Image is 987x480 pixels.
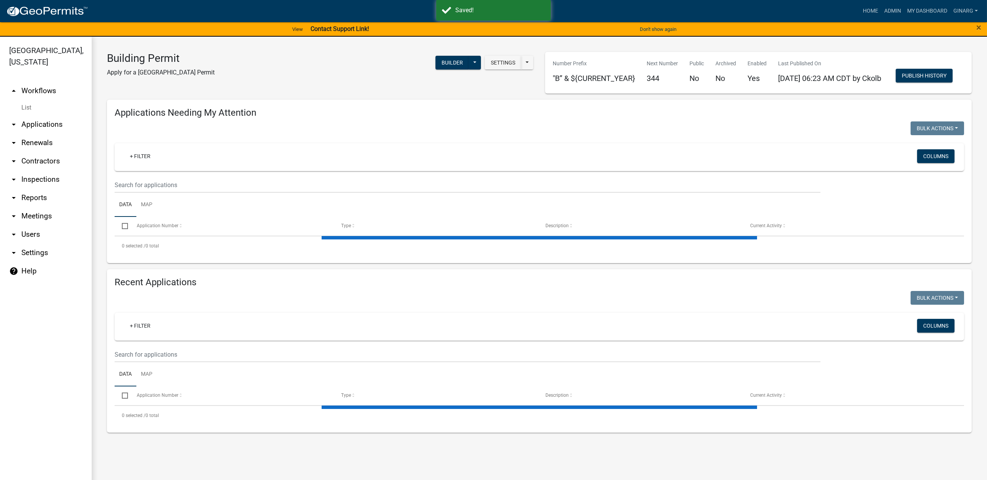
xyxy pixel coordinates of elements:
[129,217,333,235] datatable-header-cell: Application Number
[976,22,981,33] span: ×
[334,217,538,235] datatable-header-cell: Type
[9,212,18,221] i: arrow_drop_down
[743,217,947,235] datatable-header-cell: Current Activity
[911,291,964,305] button: Bulk Actions
[976,23,981,32] button: Close
[289,23,306,36] a: View
[115,193,136,217] a: Data
[115,277,964,288] h4: Recent Applications
[455,6,545,15] div: Saved!
[647,60,678,68] p: Next Number
[122,243,146,249] span: 0 selected /
[136,193,157,217] a: Map
[778,60,881,68] p: Last Published On
[9,267,18,276] i: help
[107,52,215,65] h3: Building Permit
[115,347,820,362] input: Search for applications
[545,393,569,398] span: Description
[9,120,18,129] i: arrow_drop_down
[538,217,743,235] datatable-header-cell: Description
[137,393,178,398] span: Application Number
[137,223,178,228] span: Application Number
[9,248,18,257] i: arrow_drop_down
[107,68,215,77] p: Apply for a [GEOGRAPHIC_DATA] Permit
[647,74,678,83] h5: 344
[435,56,469,69] button: Builder
[9,230,18,239] i: arrow_drop_down
[881,4,904,18] a: Admin
[9,157,18,166] i: arrow_drop_down
[778,74,881,83] span: [DATE] 06:23 AM CDT by Ckolb
[129,386,333,405] datatable-header-cell: Application Number
[689,60,704,68] p: Public
[122,413,146,418] span: 0 selected /
[637,23,680,36] button: Don't show again
[115,217,129,235] datatable-header-cell: Select
[689,74,704,83] h5: No
[311,25,369,32] strong: Contact Support Link!
[950,4,981,18] a: ginarg
[545,223,569,228] span: Description
[485,56,521,69] button: Settings
[115,386,129,405] datatable-header-cell: Select
[917,319,955,333] button: Columns
[9,193,18,202] i: arrow_drop_down
[743,386,947,405] datatable-header-cell: Current Activity
[553,60,635,68] p: Number Prefix
[715,60,736,68] p: Archived
[9,138,18,147] i: arrow_drop_down
[341,393,351,398] span: Type
[904,4,950,18] a: My Dashboard
[553,74,635,83] h5: "B” & ${CURRENT_YEAR}
[115,406,964,425] div: 0 total
[748,74,767,83] h5: Yes
[917,149,955,163] button: Columns
[896,69,953,82] button: Publish History
[124,319,157,333] a: + Filter
[124,149,157,163] a: + Filter
[115,236,964,255] div: 0 total
[115,362,136,387] a: Data
[860,4,881,18] a: Home
[538,386,743,405] datatable-header-cell: Description
[748,60,767,68] p: Enabled
[715,74,736,83] h5: No
[750,223,782,228] span: Current Activity
[750,393,782,398] span: Current Activity
[115,107,964,118] h4: Applications Needing My Attention
[9,86,18,95] i: arrow_drop_up
[136,362,157,387] a: Map
[911,121,964,135] button: Bulk Actions
[341,223,351,228] span: Type
[896,73,953,79] wm-modal-confirm: Workflow Publish History
[9,175,18,184] i: arrow_drop_down
[115,177,820,193] input: Search for applications
[334,386,538,405] datatable-header-cell: Type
